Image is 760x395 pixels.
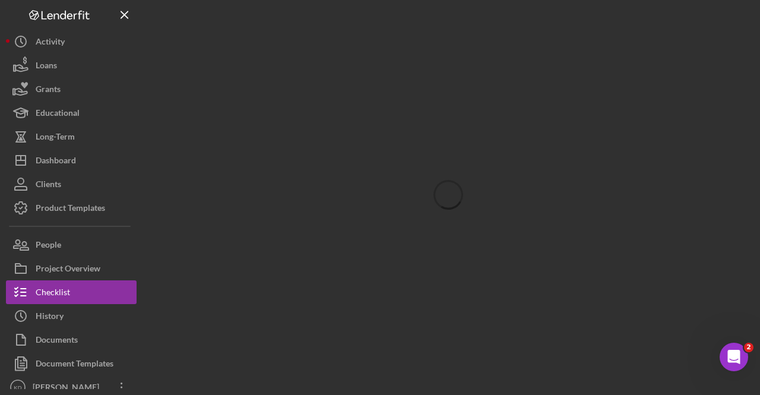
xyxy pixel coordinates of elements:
[6,196,137,220] button: Product Templates
[6,352,137,375] button: Document Templates
[6,125,137,148] button: Long-Term
[36,172,61,199] div: Clients
[6,257,137,280] button: Project Overview
[36,77,61,104] div: Grants
[36,196,105,223] div: Product Templates
[6,148,137,172] button: Dashboard
[36,233,61,260] div: People
[720,343,748,371] iframe: Intercom live chat
[6,328,137,352] button: Documents
[36,280,70,307] div: Checklist
[6,233,137,257] button: People
[36,125,75,151] div: Long-Term
[36,148,76,175] div: Dashboard
[36,53,57,80] div: Loans
[6,172,137,196] button: Clients
[36,304,64,331] div: History
[36,257,100,283] div: Project Overview
[6,77,137,101] button: Grants
[744,343,753,352] span: 2
[6,30,137,53] button: Activity
[36,30,65,56] div: Activity
[6,280,137,304] button: Checklist
[36,328,78,355] div: Documents
[36,352,113,378] div: Document Templates
[14,384,21,391] text: KD
[6,53,137,77] button: Loans
[36,101,80,128] div: Educational
[6,101,137,125] button: Educational
[6,304,137,328] button: History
